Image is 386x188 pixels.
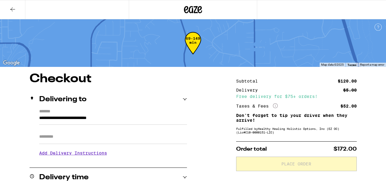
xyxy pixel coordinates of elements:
span: Place Order [281,162,311,166]
p: Don't forget to tip your driver when they arrive! [236,113,357,123]
h3: Add Delivery Instructions [39,146,187,160]
div: $5.00 [343,88,357,92]
span: Map data ©2025 [321,63,344,66]
a: Open this area in Google Maps (opens a new window) [2,59,21,67]
h2: Delivery time [39,174,89,181]
h1: Checkout [30,73,187,85]
img: Google [2,59,21,67]
div: Free delivery for $75+ orders! [236,94,357,99]
a: Report a map error [360,63,384,66]
a: Terms [347,63,356,67]
div: Taxes & Fees [236,103,278,109]
button: Place Order [236,157,357,171]
div: $120.00 [338,79,357,83]
span: Order total [236,146,267,152]
div: Subtotal [236,79,262,83]
div: Fulfilled by Healthy Healing Holistic Options, Inc (EZ OC) (Lic# C10-0000151-LIC ) [236,127,357,134]
p: We'll contact you at when we arrive [39,160,187,165]
div: $52.00 [340,104,357,108]
div: 69-149 min [185,36,201,59]
span: $172.00 [334,146,357,152]
h2: Delivering to [39,96,87,103]
div: Delivery [236,88,262,92]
